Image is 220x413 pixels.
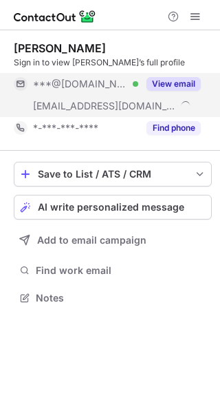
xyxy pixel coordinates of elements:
[38,169,188,180] div: Save to List / ATS / CRM
[33,100,176,112] span: [EMAIL_ADDRESS][DOMAIN_NAME]
[14,41,106,55] div: [PERSON_NAME]
[36,292,206,304] span: Notes
[14,8,96,25] img: ContactOut v5.3.10
[14,162,212,187] button: save-profile-one-click
[14,56,212,69] div: Sign in to view [PERSON_NAME]’s full profile
[14,195,212,220] button: AI write personalized message
[146,77,201,91] button: Reveal Button
[38,202,184,213] span: AI write personalized message
[33,78,128,90] span: ***@[DOMAIN_NAME]
[14,288,212,308] button: Notes
[37,235,146,246] span: Add to email campaign
[14,228,212,253] button: Add to email campaign
[146,121,201,135] button: Reveal Button
[36,264,206,277] span: Find work email
[14,261,212,280] button: Find work email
